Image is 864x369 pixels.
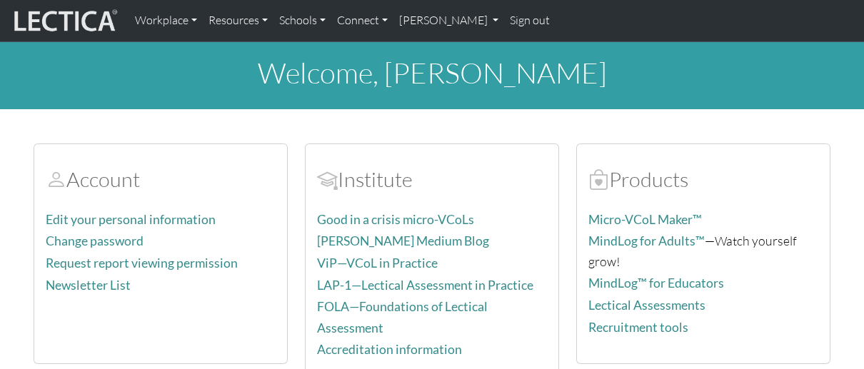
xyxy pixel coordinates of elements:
[317,299,488,335] a: FOLA—Foundations of Lectical Assessment
[46,167,276,192] h2: Account
[317,256,438,271] a: ViP—VCoL in Practice
[588,276,724,290] a: MindLog™ for Educators
[588,167,818,192] h2: Products
[317,233,489,248] a: [PERSON_NAME] Medium Blog
[331,6,393,36] a: Connect
[588,320,688,335] a: Recruitment tools
[129,6,203,36] a: Workplace
[588,212,702,227] a: Micro-VCoL Maker™
[46,256,238,271] a: Request report viewing permission
[317,212,474,227] a: Good in a crisis micro-VCoLs
[203,6,273,36] a: Resources
[317,342,462,357] a: Accreditation information
[393,6,504,36] a: [PERSON_NAME]
[46,278,131,293] a: Newsletter List
[46,212,216,227] a: Edit your personal information
[588,231,818,271] p: —Watch yourself grow!
[588,233,705,248] a: MindLog for Adults™
[588,166,609,192] span: Products
[11,7,118,34] img: lecticalive
[46,166,66,192] span: Account
[273,6,331,36] a: Schools
[317,167,547,192] h2: Institute
[317,278,533,293] a: LAP-1—Lectical Assessment in Practice
[46,233,144,248] a: Change password
[504,6,556,36] a: Sign out
[588,298,705,313] a: Lectical Assessments
[317,166,338,192] span: Account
